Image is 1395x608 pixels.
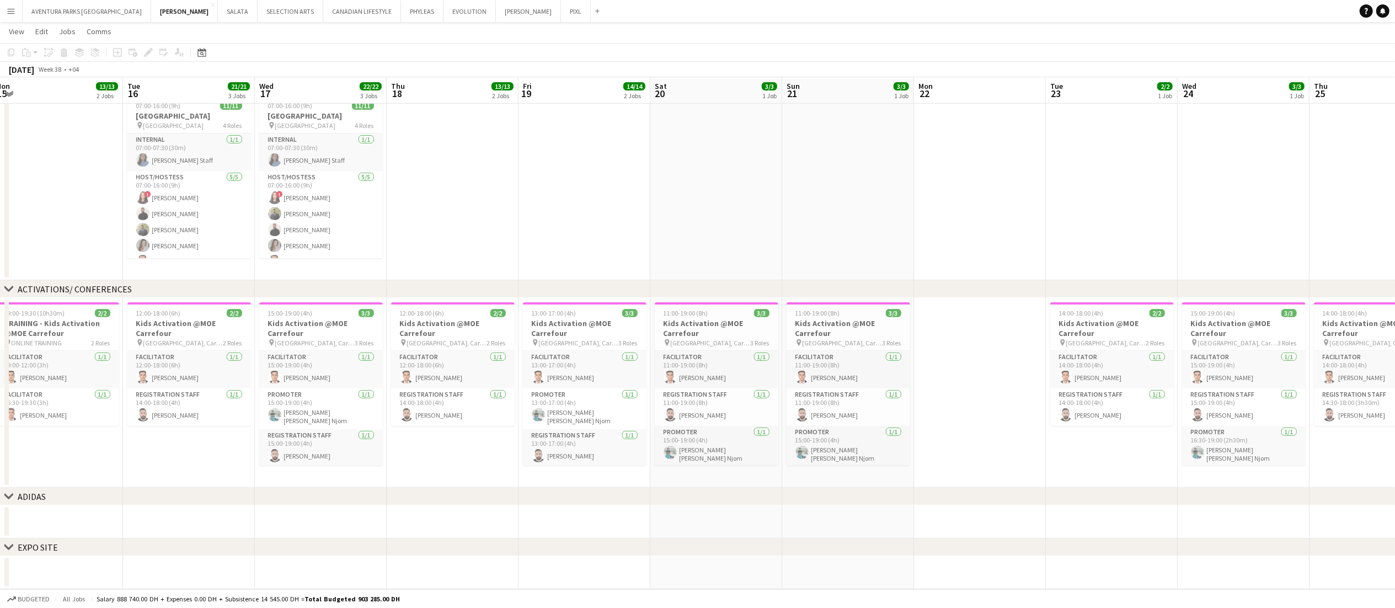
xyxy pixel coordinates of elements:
span: 3 Roles [619,339,638,347]
button: [PERSON_NAME] [496,1,561,22]
span: 3 Roles [751,339,769,347]
h3: Kids Activation @MOE Carrefour [259,318,383,338]
button: PHYLEAS [401,1,443,22]
div: 3 Jobs [360,92,381,100]
app-card-role: Registration Staff1/114:00-18:00 (4h)[PERSON_NAME] [391,388,515,426]
div: 2 Jobs [624,92,645,100]
app-card-role: Promoter1/113:00-17:00 (4h)[PERSON_NAME] [PERSON_NAME] Njom [523,388,646,429]
app-card-role: Facilitator1/115:00-19:00 (4h)[PERSON_NAME] [1182,351,1306,388]
span: 19 [521,87,532,100]
span: 22/22 [360,82,382,90]
span: [GEOGRAPHIC_DATA], Carrefour [671,339,751,347]
div: +04 [68,65,79,73]
span: Thu [1314,81,1328,91]
span: 4 Roles [223,121,242,130]
app-card-role: Facilitator1/115:00-19:00 (4h)[PERSON_NAME] [259,351,383,388]
app-card-role: Registration Staff1/115:00-19:00 (4h)[PERSON_NAME] [259,429,383,467]
span: 11/11 [352,102,374,110]
app-card-role: Registration Staff1/115:00-19:00 (4h)[PERSON_NAME] [1182,388,1306,426]
span: 3/3 [894,82,909,90]
app-job-card: 11:00-19:00 (8h)3/3Kids Activation @MOE Carrefour [GEOGRAPHIC_DATA], Carrefour3 RolesFacilitator1... [655,302,778,466]
span: 23 [1049,87,1063,100]
span: 2/2 [95,309,110,317]
span: 13/13 [96,82,118,90]
span: 16 [126,87,140,100]
span: 14:00-18:00 (4h) [1059,309,1104,317]
div: 15:00-19:00 (4h)3/3Kids Activation @MOE Carrefour [GEOGRAPHIC_DATA], Carrefour3 RolesFacilitator1... [259,302,383,466]
app-job-card: 12:00-18:00 (6h)2/2Kids Activation @MOE Carrefour [GEOGRAPHIC_DATA], Carrefour2 RolesFacilitator1... [127,302,251,426]
div: EXPO SITE [18,542,58,553]
app-card-role: Registration Staff1/113:00-17:00 (4h)[PERSON_NAME] [523,429,646,467]
span: 2 Roles [92,339,110,347]
h3: [GEOGRAPHIC_DATA] [259,111,383,121]
span: 24 [1180,87,1196,100]
span: Tue [1050,81,1063,91]
app-job-card: 11:00-19:00 (8h)3/3Kids Activation @MOE Carrefour [GEOGRAPHIC_DATA], Carrefour3 RolesFacilitator1... [787,302,910,466]
span: 13/13 [491,82,514,90]
app-card-role: Registration Staff1/114:00-18:00 (4h)[PERSON_NAME] [1050,388,1174,426]
span: [GEOGRAPHIC_DATA], Carrefour [407,339,487,347]
div: Salary 888 740.00 DH + Expenses 0.00 DH + Subsistence 14 545.00 DH = [97,595,400,603]
app-job-card: 14:00-18:00 (4h)2/2Kids Activation @MOE Carrefour [GEOGRAPHIC_DATA], Carrefour2 RolesFacilitator1... [1050,302,1174,426]
span: [GEOGRAPHIC_DATA] [143,121,204,130]
span: 09:00-19:30 (10h30m) [4,309,65,317]
h3: Kids Activation @MOE Carrefour [127,318,251,338]
span: 12:00-18:00 (6h) [136,309,181,317]
span: 11/11 [220,102,242,110]
div: 1 Job [1290,92,1304,100]
div: 3 Jobs [228,92,249,100]
app-card-role: Facilitator1/113:00-17:00 (4h)[PERSON_NAME] [523,351,646,388]
button: SELECTION ARTS [258,1,323,22]
span: View [9,26,24,36]
span: 4 Roles [355,121,374,130]
span: Fri [523,81,532,91]
span: ! [145,191,151,198]
app-card-role: Facilitator1/112:00-18:00 (6h)[PERSON_NAME] [391,351,515,388]
span: 07:00-16:00 (9h) [268,102,313,110]
span: Sat [655,81,667,91]
span: Week 38 [36,65,64,73]
app-card-role: Facilitator1/111:00-19:00 (8h)[PERSON_NAME] [655,351,778,388]
span: 12:00-18:00 (6h) [400,309,445,317]
span: 11:00-19:00 (8h) [795,309,840,317]
span: Edit [35,26,48,36]
button: AVENTURA PARKS [GEOGRAPHIC_DATA] [23,1,151,22]
span: 3/3 [359,309,374,317]
a: Edit [31,24,52,39]
span: [GEOGRAPHIC_DATA], Carrefour [143,339,223,347]
app-card-role: Promoter1/115:00-19:00 (4h)[PERSON_NAME] [PERSON_NAME] Njom [259,388,383,429]
h3: Kids Activation @MOE Carrefour [523,318,646,338]
span: Total Budgeted 903 285.00 DH [304,595,400,603]
button: Budgeted [6,593,51,605]
app-job-card: 13:00-17:00 (4h)3/3Kids Activation @MOE Carrefour [GEOGRAPHIC_DATA], Carrefour3 RolesFacilitator1... [523,302,646,466]
app-card-role: Host/Hostess5/507:00-16:00 (9h)![PERSON_NAME][PERSON_NAME][PERSON_NAME][PERSON_NAME]Saad Al Tarsheh [259,171,383,273]
div: ADIDAS [18,491,46,502]
span: 3/3 [1289,82,1305,90]
span: Wed [259,81,274,91]
button: CANADIAN LIFESTYLE [323,1,401,22]
span: 17 [258,87,274,100]
app-card-role: Facilitator1/114:00-18:00 (4h)[PERSON_NAME] [1050,351,1174,388]
app-card-role: Promoter1/116:30-19:00 (2h30m)[PERSON_NAME] [PERSON_NAME] Njom [1182,426,1306,467]
app-job-card: 12:00-18:00 (6h)2/2Kids Activation @MOE Carrefour [GEOGRAPHIC_DATA], Carrefour2 RolesFacilitator1... [391,302,515,426]
app-card-role: Registration Staff1/111:00-19:00 (8h)[PERSON_NAME] [787,388,910,426]
a: Comms [82,24,116,39]
app-card-role: Internal1/107:00-07:30 (30m)[PERSON_NAME] Staff [259,134,383,171]
app-card-role: Registration Staff1/111:00-19:00 (8h)[PERSON_NAME] [655,388,778,426]
span: [GEOGRAPHIC_DATA], Carrefour [539,339,619,347]
button: EVOLUTION [443,1,496,22]
app-job-card: 07:00-16:00 (9h)11/11[GEOGRAPHIC_DATA] [GEOGRAPHIC_DATA]4 RolesInternal1/107:00-07:30 (30m)[PERSO... [127,95,251,258]
button: PIXL [561,1,591,22]
span: 21/21 [228,82,250,90]
app-card-role: Facilitator1/111:00-19:00 (8h)[PERSON_NAME] [787,351,910,388]
span: 3/3 [886,309,901,317]
h3: Kids Activation @MOE Carrefour [787,318,910,338]
div: 2 Jobs [97,92,117,100]
div: 1 Job [762,92,777,100]
span: Sun [787,81,800,91]
span: 11:00-19:00 (8h) [664,309,708,317]
span: ONLINE TRAINING [12,339,62,347]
